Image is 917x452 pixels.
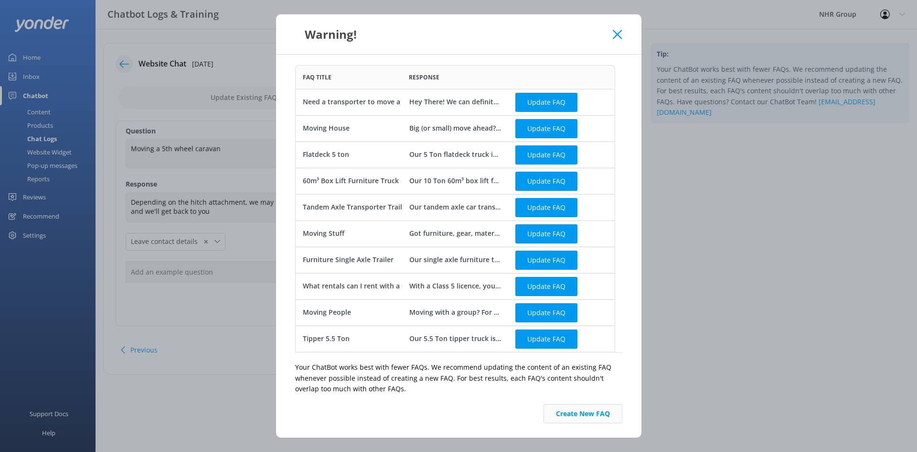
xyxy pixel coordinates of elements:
div: Moving People [303,308,351,318]
div: Hey There! We can definitely help with moving a vehicle. Here are some of our transporter options... [409,97,501,108]
button: Update FAQ [515,277,577,296]
div: row [295,142,615,168]
button: Close [613,30,622,39]
div: row [295,273,615,299]
div: Tipper 5.5 Ton [303,334,350,344]
div: row [295,115,615,142]
div: Our 5.5 Ton tipper truck is designed for heavy-duty jobs like hauling dirt, clay, or metal, with ... [409,334,501,344]
div: row [295,220,615,247]
div: Need a transporter to move a vehicle [303,97,425,108]
div: Our single axle furniture trailer is a great option for budget moves, ideal for loose boxes or si... [409,255,501,265]
div: row [295,89,615,115]
div: row [295,247,615,273]
div: With a Class 5 licence, you can rent tractor units for heavy haulage or towing trailers. These ar... [409,281,501,292]
button: Update FAQ [515,303,577,322]
div: row [295,168,615,194]
div: grid [295,89,615,352]
div: Our tandem axle car transporter trailer is perfect for moving large cars, spa pools, or wood pack... [409,202,501,213]
div: What rentals can I rent with a class five drivers licence [303,281,480,292]
span: FAQ Title [303,73,331,82]
button: Update FAQ [515,145,577,165]
button: Update FAQ [515,198,577,217]
div: row [295,326,615,352]
div: Our 5 Ton flatdeck truck is perfect for transporting long items like wood packs or for gantry loa... [409,150,501,160]
div: Our 10 Ton 60m³ box lift furniture truck is made for serious moves, with space suited for a five ... [409,176,501,187]
button: Create New FAQ [544,404,622,423]
div: row [295,194,615,220]
button: Update FAQ [515,251,577,270]
div: Moving House [303,123,350,134]
div: Warning! [295,26,613,42]
div: row [295,299,615,326]
div: Moving with a group? For small groups of 1–5 people, you can enquire about our cars and SUVs at [... [409,308,501,318]
div: Furniture Single Axle Trailer [303,255,394,265]
div: Tandem Axle Transporter Trailer [303,202,409,213]
div: Moving Stuff [303,229,344,239]
div: Big (or small) move ahead? Let’s make sure you’ve got the right wheels. Take our quick quiz to ma... [409,123,501,134]
button: Update FAQ [515,330,577,349]
div: Got furniture, gear, material, tools, or freight to move? Take our quiz to find the best vehicle ... [409,229,501,239]
button: Update FAQ [515,224,577,243]
button: Update FAQ [515,172,577,191]
span: Response [409,73,439,82]
div: Flatdeck 5 ton [303,150,349,160]
p: Your ChatBot works best with fewer FAQs. We recommend updating the content of an existing FAQ whe... [295,362,622,394]
button: Update FAQ [515,93,577,112]
button: Update FAQ [515,119,577,138]
div: 60m³ Box Lift Furniture Truck [303,176,399,187]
